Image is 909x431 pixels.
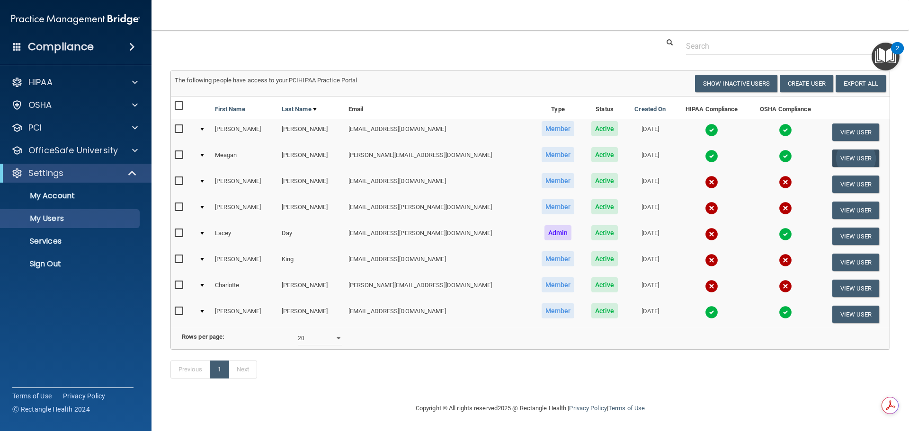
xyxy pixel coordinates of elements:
td: [PERSON_NAME] [211,171,278,197]
a: Created On [634,104,666,115]
td: King [278,249,345,275]
a: Privacy Policy [569,405,606,412]
td: [EMAIL_ADDRESS][DOMAIN_NAME] [345,301,533,327]
span: Member [542,173,575,188]
img: cross.ca9f0e7f.svg [779,176,792,189]
button: Show Inactive Users [695,75,777,92]
span: The following people have access to your PCIHIPAA Practice Portal [175,77,357,84]
p: HIPAA [28,77,53,88]
td: [PERSON_NAME] [278,197,345,223]
td: Day [278,223,345,249]
a: OSHA [11,99,138,111]
img: tick.e7d51cea.svg [705,150,718,163]
th: Email [345,97,533,119]
button: Create User [780,75,833,92]
td: [PERSON_NAME] [211,249,278,275]
a: OfficeSafe University [11,145,138,156]
td: [DATE] [626,249,674,275]
td: [PERSON_NAME] [278,145,345,171]
span: Member [542,147,575,162]
span: Member [542,121,575,136]
img: tick.e7d51cea.svg [779,123,792,137]
td: [PERSON_NAME] [211,301,278,327]
span: Active [591,277,618,292]
button: View User [832,202,879,219]
button: View User [832,228,879,245]
p: Sign Out [6,259,135,269]
a: Next [229,361,257,378]
span: Member [542,277,575,292]
span: Active [591,251,618,266]
th: Type [533,97,583,119]
span: Member [542,199,575,214]
img: tick.e7d51cea.svg [705,123,718,137]
td: [DATE] [626,145,674,171]
td: [PERSON_NAME] [278,171,345,197]
a: Terms of Use [608,405,645,412]
td: [PERSON_NAME] [278,275,345,301]
img: tick.e7d51cea.svg [779,150,792,163]
span: Admin [544,225,572,240]
td: [EMAIL_ADDRESS][PERSON_NAME][DOMAIN_NAME] [345,223,533,249]
img: PMB logo [11,10,140,29]
p: OfficeSafe University [28,145,118,156]
button: View User [832,176,879,193]
td: [PERSON_NAME][EMAIL_ADDRESS][DOMAIN_NAME] [345,275,533,301]
span: Active [591,199,618,214]
a: HIPAA [11,77,138,88]
button: View User [832,254,879,271]
span: Active [591,173,618,188]
td: [PERSON_NAME] [211,197,278,223]
b: Rows per page: [182,333,224,340]
span: Member [542,303,575,318]
img: cross.ca9f0e7f.svg [705,202,718,215]
p: PCI [28,122,42,133]
div: 2 [896,48,899,61]
span: Active [591,225,618,240]
input: Search [686,37,883,55]
span: Active [591,147,618,162]
a: 1 [210,361,229,378]
img: tick.e7d51cea.svg [779,306,792,319]
td: [EMAIL_ADDRESS][PERSON_NAME][DOMAIN_NAME] [345,197,533,223]
span: Member [542,251,575,266]
p: OSHA [28,99,52,111]
img: cross.ca9f0e7f.svg [779,280,792,293]
img: cross.ca9f0e7f.svg [705,228,718,241]
td: [EMAIL_ADDRESS][DOMAIN_NAME] [345,171,533,197]
img: cross.ca9f0e7f.svg [779,254,792,267]
td: [DATE] [626,223,674,249]
td: [DATE] [626,275,674,301]
span: Active [591,121,618,136]
td: [PERSON_NAME][EMAIL_ADDRESS][DOMAIN_NAME] [345,145,533,171]
button: Open Resource Center, 2 new notifications [872,43,900,70]
button: View User [832,150,879,167]
p: My Account [6,191,135,201]
td: Lacey [211,223,278,249]
td: [DATE] [626,301,674,327]
th: OSHA Compliance [749,97,822,119]
span: Ⓒ Rectangle Health 2024 [12,405,90,414]
div: Copyright © All rights reserved 2025 @ Rectangle Health | | [357,393,703,423]
th: Status [583,97,626,119]
img: tick.e7d51cea.svg [705,306,718,319]
p: Services [6,237,135,246]
a: PCI [11,122,138,133]
a: Previous [170,361,210,378]
td: [PERSON_NAME] [278,301,345,327]
p: Settings [28,167,63,179]
td: [DATE] [626,171,674,197]
td: Charlotte [211,275,278,301]
img: cross.ca9f0e7f.svg [705,176,718,189]
img: cross.ca9f0e7f.svg [705,254,718,267]
a: Settings [11,167,137,179]
td: [PERSON_NAME] [211,119,278,145]
a: Last Name [282,104,317,115]
th: HIPAA Compliance [674,97,749,119]
td: [DATE] [626,197,674,223]
button: View User [832,280,879,297]
img: cross.ca9f0e7f.svg [779,202,792,215]
span: Active [591,303,618,318]
button: View User [832,123,879,141]
td: [PERSON_NAME] [278,119,345,145]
